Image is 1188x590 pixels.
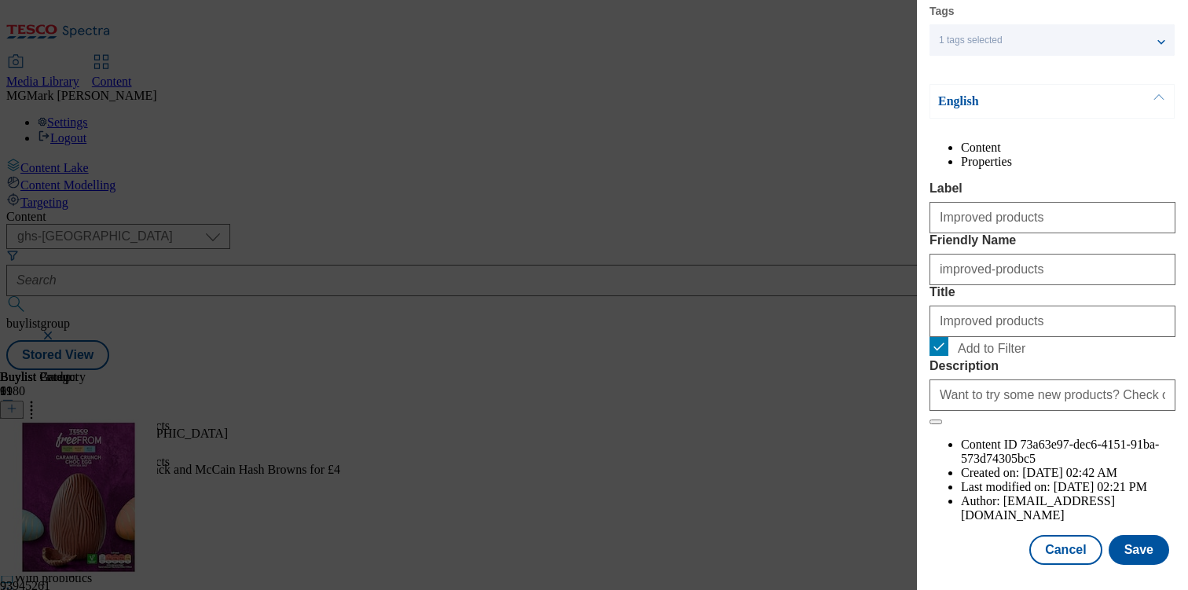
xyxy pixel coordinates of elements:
[1109,535,1169,565] button: Save
[929,254,1175,285] input: Enter Friendly Name
[929,233,1175,247] label: Friendly Name
[961,438,1175,466] li: Content ID
[938,93,1103,109] p: English
[1022,466,1117,479] span: [DATE] 02:42 AM
[961,141,1175,155] li: Content
[1029,535,1102,565] button: Cancel
[929,359,1175,373] label: Description
[929,285,1175,299] label: Title
[961,438,1159,465] span: 73a63e97-dec6-4151-91ba-573d74305bc5
[929,7,955,16] label: Tags
[929,24,1175,56] button: 1 tags selected
[939,35,1003,46] span: 1 tags selected
[961,480,1175,494] li: Last modified on:
[961,494,1115,522] span: [EMAIL_ADDRESS][DOMAIN_NAME]
[1054,480,1147,493] span: [DATE] 02:21 PM
[961,466,1175,480] li: Created on:
[929,379,1175,411] input: Enter Description
[929,181,1175,196] label: Label
[929,306,1175,337] input: Enter Title
[958,342,1025,356] span: Add to Filter
[961,494,1175,522] li: Author:
[929,202,1175,233] input: Enter Label
[961,155,1175,169] li: Properties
